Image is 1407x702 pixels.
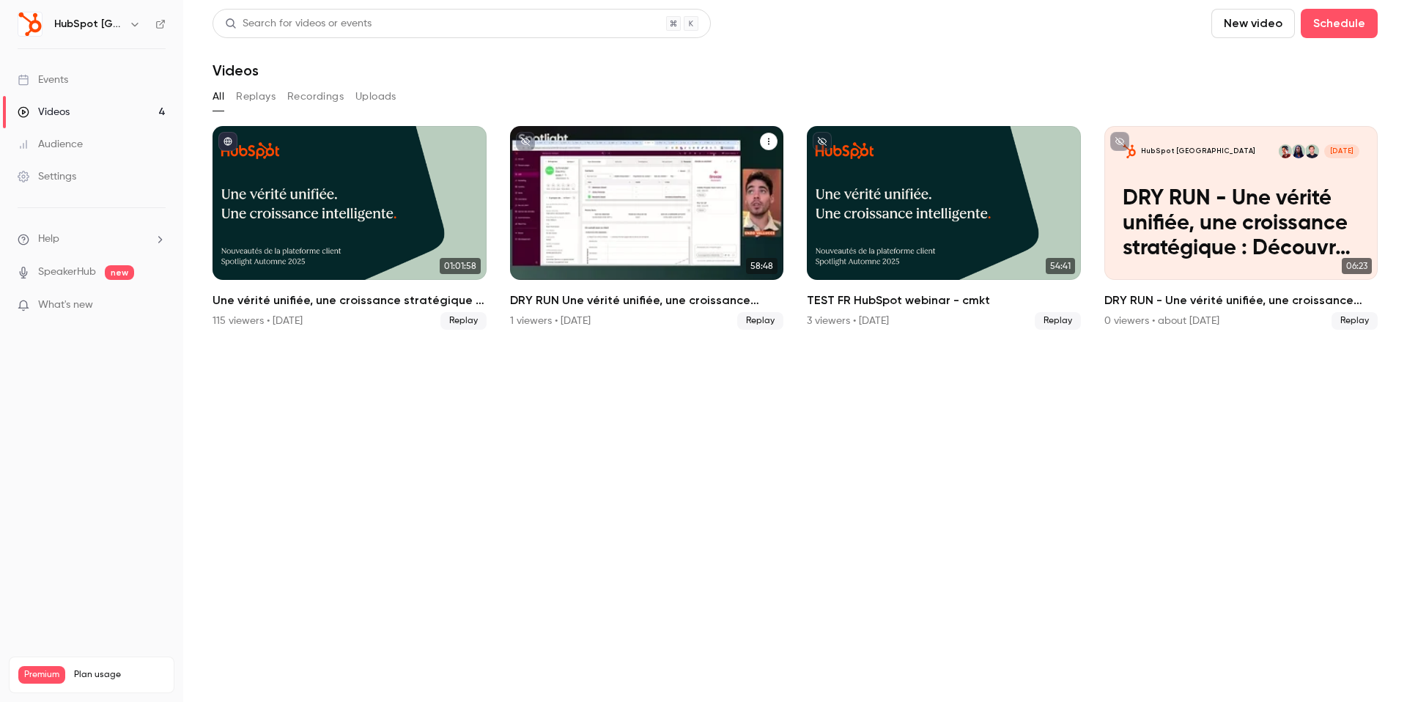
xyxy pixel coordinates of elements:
button: All [213,85,224,108]
h6: HubSpot [GEOGRAPHIC_DATA] [54,17,123,32]
span: Premium [18,666,65,684]
button: Recordings [287,85,344,108]
button: unpublished [1110,132,1129,151]
li: Une vérité unifiée, une croissance stratégique : Découvrez les nouveautés du Spotlight - Automne ... [213,126,487,330]
button: unpublished [516,132,535,151]
img: Fabien Rabusseau [1305,144,1319,158]
span: Replay [440,312,487,330]
li: help-dropdown-opener [18,232,166,247]
button: Schedule [1301,9,1378,38]
img: Mélanie Bohulu [1292,144,1306,158]
h2: Une vérité unifiée, une croissance stratégique : Découvrez les nouveautés du Spotlight - Automne ... [213,292,487,309]
div: Search for videos or events [225,16,372,32]
span: Replay [1035,312,1081,330]
p: HubSpot [GEOGRAPHIC_DATA] [1141,147,1255,156]
iframe: Noticeable Trigger [148,299,166,312]
p: DRY RUN - Une vérité unifiée, une croissance stratégique : Découvrez les nouveautés du Spotlight ... [1123,187,1359,262]
div: Settings [18,169,76,184]
section: Videos [213,9,1378,693]
div: 3 viewers • [DATE] [807,314,889,328]
img: HubSpot France [18,12,42,36]
h2: DRY RUN - Une vérité unifiée, une croissance stratégique : Découvrez les nouveautés du Spotlight ... [1104,292,1378,309]
div: Events [18,73,68,87]
h1: Videos [213,62,259,79]
a: 54:41TEST FR HubSpot webinar - cmkt3 viewers • [DATE]Replay [807,126,1081,330]
img: DRY RUN - Une vérité unifiée, une croissance stratégique : Découvrez les nouveautés du Spotlight ... [1123,144,1137,158]
button: published [218,132,237,151]
span: 54:41 [1046,258,1075,274]
span: Replay [1332,312,1378,330]
span: Plan usage [74,669,165,681]
a: 01:01:58Une vérité unifiée, une croissance stratégique : Découvrez les nouveautés du Spotlight - ... [213,126,487,330]
a: 58:48DRY RUN Une vérité unifiée, une croissance stratégique : Découvrez les nouveautés du Spotlig... [510,126,784,330]
button: Uploads [355,85,396,108]
span: 06:23 [1342,258,1372,274]
div: Videos [18,105,70,119]
li: DRY RUN Une vérité unifiée, une croissance stratégique : Découvrez les nouveautés du Spotlight - ... [510,126,784,330]
span: Help [38,232,59,247]
a: DRY RUN - Une vérité unifiée, une croissance stratégique : Découvrez les nouveautés du Spotlight ... [1104,126,1378,330]
span: Replay [737,312,783,330]
span: What's new [38,298,93,313]
div: 1 viewers • [DATE] [510,314,591,328]
span: new [105,265,134,280]
span: [DATE] [1324,144,1359,158]
button: New video [1211,9,1295,38]
div: 0 viewers • about [DATE] [1104,314,1219,328]
button: Replays [236,85,276,108]
span: 01:01:58 [440,258,481,274]
div: 115 viewers • [DATE] [213,314,303,328]
div: Audience [18,137,83,152]
a: SpeakerHub [38,265,96,280]
h2: DRY RUN Une vérité unifiée, une croissance stratégique : Découvrez les nouveautés du Spotlight - ... [510,292,784,309]
button: unpublished [813,132,832,151]
ul: Videos [213,126,1378,330]
h2: TEST FR HubSpot webinar - cmkt [807,292,1081,309]
li: TEST FR HubSpot webinar - cmkt [807,126,1081,330]
img: Enzo Valucci [1279,144,1293,158]
span: 58:48 [746,258,778,274]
